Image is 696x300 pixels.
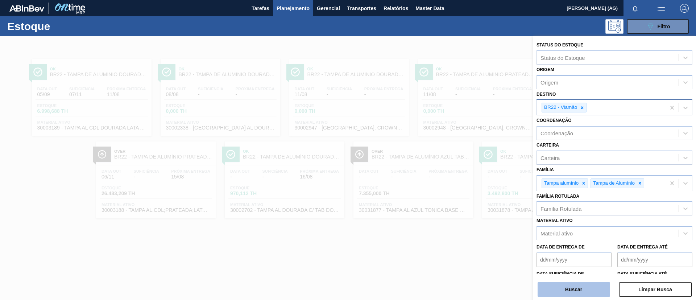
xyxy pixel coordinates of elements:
[540,79,558,85] div: Origem
[617,271,667,276] label: Data suficiência até
[536,67,554,72] label: Origem
[536,118,572,123] label: Coordenação
[623,3,647,13] button: Notificações
[536,167,554,172] label: Família
[384,4,408,13] span: Relatórios
[536,252,612,267] input: dd/mm/yyyy
[9,5,44,12] img: TNhmsLtSVTkK8tSr43FrP2fwEKptu5GPRR3wAAAABJRU5ErkJggg==
[658,24,670,29] span: Filtro
[536,271,584,276] label: Data suficiência de
[536,42,583,48] label: Status do Estoque
[540,230,573,237] div: Material ativo
[347,4,376,13] span: Transportes
[536,143,559,148] label: Carteira
[617,252,692,267] input: dd/mm/yyyy
[542,179,580,188] div: Tampa alumínio
[536,244,585,250] label: Data de Entrega de
[415,4,444,13] span: Master Data
[7,22,116,30] h1: Estoque
[591,179,636,188] div: Tampa de Alumínio
[657,4,666,13] img: userActions
[252,4,269,13] span: Tarefas
[540,155,560,161] div: Carteira
[540,54,585,61] div: Status do Estoque
[536,92,556,97] label: Destino
[317,4,340,13] span: Gerencial
[542,103,578,112] div: BR22 - Viamão
[617,244,668,250] label: Data de Entrega até
[277,4,310,13] span: Planejamento
[680,4,689,13] img: Logout
[536,194,579,199] label: Família Rotulada
[540,130,573,136] div: Coordenação
[536,218,573,223] label: Material ativo
[627,19,689,34] button: Filtro
[605,19,623,34] div: Pogramando: nenhum usuário selecionado
[540,206,581,212] div: Família Rotulada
